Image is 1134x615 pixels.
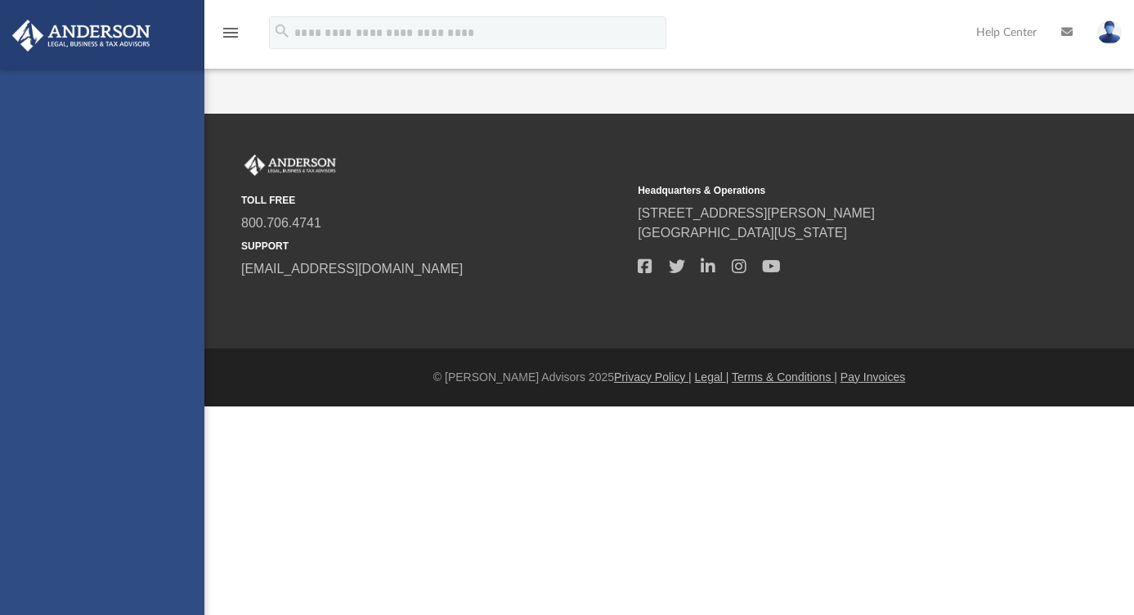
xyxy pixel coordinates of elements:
small: TOLL FREE [241,193,626,208]
a: 800.706.4741 [241,216,321,230]
div: © [PERSON_NAME] Advisors 2025 [204,369,1134,386]
a: [STREET_ADDRESS][PERSON_NAME] [638,206,875,220]
a: menu [221,31,240,43]
a: Privacy Policy | [614,370,692,384]
img: Anderson Advisors Platinum Portal [241,155,339,176]
small: Headquarters & Operations [638,183,1023,198]
small: SUPPORT [241,239,626,254]
a: [GEOGRAPHIC_DATA][US_STATE] [638,226,847,240]
img: User Pic [1097,20,1122,44]
i: menu [221,23,240,43]
a: Pay Invoices [840,370,905,384]
i: search [273,22,291,40]
img: Anderson Advisors Platinum Portal [7,20,155,52]
a: Legal | [695,370,729,384]
a: Terms & Conditions | [732,370,837,384]
a: [EMAIL_ADDRESS][DOMAIN_NAME] [241,262,463,276]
